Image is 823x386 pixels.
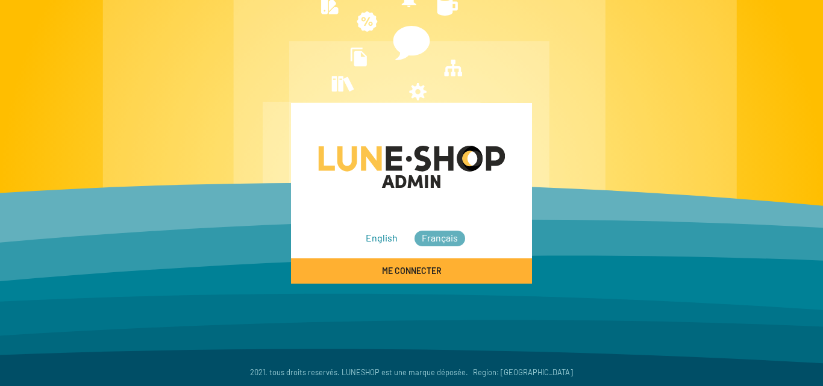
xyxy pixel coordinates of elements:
[250,366,468,379] small: 2021. tous droits reservés. LUNESHOP est une marque déposée.
[291,258,532,283] button: Me connecter
[382,266,442,276] span: Me connecter
[415,231,465,246] span: Français
[358,231,405,246] span: English
[473,366,573,379] small: Region: [GEOGRAPHIC_DATA]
